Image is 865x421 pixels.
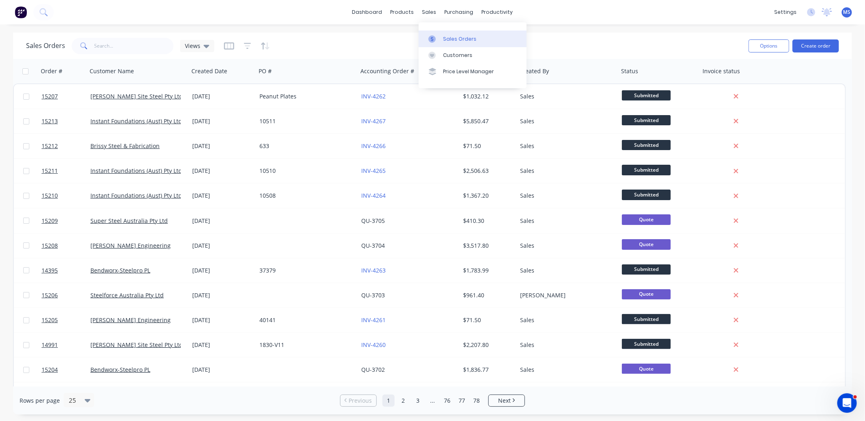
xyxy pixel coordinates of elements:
[419,63,527,80] a: Price Level Manager
[520,192,610,200] div: Sales
[42,358,90,382] a: 15204
[463,142,511,150] div: $71.50
[259,266,350,275] div: 37379
[42,167,58,175] span: 15211
[621,67,638,75] div: Status
[90,341,183,349] a: [PERSON_NAME] Site Steel Pty Ltd
[622,214,671,225] span: Quote
[498,397,511,405] span: Next
[90,142,160,150] a: Brissy Steel & Fabrication
[90,117,182,125] a: Instant Foundations (Aust) Pty Ltd
[361,366,385,373] a: QU-3702
[192,117,253,125] div: [DATE]
[42,142,58,150] span: 15212
[42,316,58,324] span: 15205
[463,167,511,175] div: $2,506.63
[622,190,671,200] span: Submitted
[259,192,350,200] div: 10508
[42,266,58,275] span: 14395
[192,217,253,225] div: [DATE]
[622,314,671,324] span: Submitted
[520,217,610,225] div: Sales
[418,6,441,18] div: sales
[15,6,27,18] img: Factory
[463,192,511,200] div: $1,367.20
[520,142,610,150] div: Sales
[463,217,511,225] div: $410.30
[42,366,58,374] span: 15204
[622,165,671,175] span: Submitted
[478,6,517,18] div: productivity
[489,397,525,405] a: Next page
[192,92,253,100] div: [DATE]
[259,316,350,324] div: 40141
[382,395,395,407] a: Page 1 is your current page
[26,42,65,50] h1: Sales Orders
[843,9,851,16] span: MS
[192,142,253,150] div: [DATE]
[90,242,171,249] a: [PERSON_NAME] Engineering
[192,266,253,275] div: [DATE]
[259,67,272,75] div: PO #
[192,316,253,324] div: [DATE]
[192,366,253,374] div: [DATE]
[192,167,253,175] div: [DATE]
[426,395,439,407] a: Jump forward
[463,242,511,250] div: $3,517.80
[622,239,671,249] span: Quote
[42,92,58,100] span: 15207
[622,364,671,374] span: Quote
[749,39,789,52] button: Options
[520,167,610,175] div: Sales
[41,67,62,75] div: Order #
[703,67,740,75] div: Invoice status
[192,192,253,200] div: [DATE]
[42,242,58,250] span: 15208
[520,316,610,324] div: Sales
[90,291,164,299] a: Steelforce Australia Pty Ltd
[441,395,453,407] a: Page 76
[340,397,376,405] a: Previous page
[419,47,527,63] a: Customers
[520,117,610,125] div: Sales
[259,167,350,175] div: 10510
[770,6,801,18] div: settings
[520,341,610,349] div: Sales
[192,341,253,349] div: [DATE]
[42,209,90,233] a: 15209
[520,291,610,299] div: [PERSON_NAME]
[361,266,386,274] a: INV-4263
[463,316,511,324] div: $71.50
[419,31,527,47] a: Sales Orders
[192,242,253,250] div: [DATE]
[361,142,386,150] a: INV-4266
[42,308,90,332] a: 15205
[520,366,610,374] div: Sales
[463,341,511,349] div: $2,207.80
[361,341,386,349] a: INV-4260
[20,397,60,405] span: Rows per page
[456,395,468,407] a: Page 77
[360,67,414,75] div: Accounting Order #
[463,92,511,100] div: $1,032.12
[520,266,610,275] div: Sales
[42,109,90,133] a: 15213
[361,291,385,299] a: QU-3703
[42,291,58,299] span: 15206
[42,341,58,349] span: 14991
[622,90,671,100] span: Submitted
[90,92,183,100] a: [PERSON_NAME] Site Steel Pty Ltd
[412,395,424,407] a: Page 3
[94,38,174,54] input: Search...
[793,39,839,52] button: Create order
[90,366,150,373] a: Bendworx-Steelpro PL
[90,192,182,199] a: Instant Foundations (Aust) Pty Ltd
[42,258,90,283] a: 14395
[463,117,511,125] div: $5,850.47
[90,167,182,175] a: Instant Foundations (Aust) Pty Ltd
[520,242,610,250] div: Sales
[361,316,386,324] a: INV-4261
[622,140,671,150] span: Submitted
[259,341,350,349] div: 1830-V11
[90,316,171,324] a: [PERSON_NAME] Engineering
